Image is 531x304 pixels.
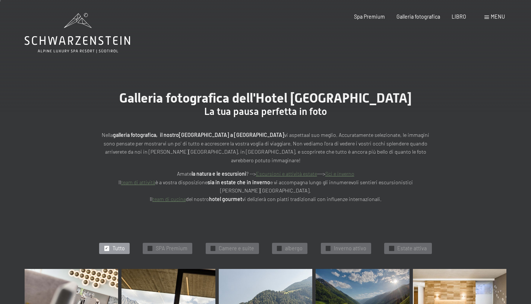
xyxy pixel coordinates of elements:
[396,13,440,20] a: Galleria fotografica
[113,132,179,138] font: galleria fotografica, il nostro
[177,170,192,177] font: Amate
[150,196,152,202] font: Il
[285,245,303,251] font: albergo
[119,90,412,106] font: Galleria fotografica dell'Hotel [GEOGRAPHIC_DATA]
[278,246,281,250] font: ✓
[491,13,505,20] font: menu
[242,196,382,202] font: vi delizierà con piatti tradizionali con influenze internazionali.
[220,179,413,194] font: e vi accompagna lungo gli innumerevoli sentieri escursionistici [PERSON_NAME][GEOGRAPHIC_DATA].
[256,170,317,177] a: Escursioni e attività estate
[325,170,354,177] a: Sci e inverno
[208,179,270,185] font: sia in estate che in inverno
[209,196,242,202] font: hotel gourmet
[118,179,121,185] font: Il
[156,245,187,251] font: SPA Premium
[326,246,329,250] font: ✓
[104,132,429,163] font: al suo meglio. Accuratamente selezionate, le immagini sono pensate per mostrarvi un po' di tutto ...
[105,246,108,250] font: ✓
[186,196,209,202] font: del nostro
[179,132,284,138] font: [GEOGRAPHIC_DATA] a [GEOGRAPHIC_DATA]
[211,246,214,250] font: ✓
[219,245,254,251] font: Camere e suite
[152,196,186,202] a: team di cucina
[113,245,125,251] font: Tutto
[452,13,466,20] a: LIBRO
[204,106,327,117] font: La tua pausa perfetta in foto
[354,13,385,20] a: Spa Premium
[397,245,427,251] font: Estate attiva
[155,179,208,185] font: è a vostra disposizione
[334,245,366,251] font: Inverno attivo
[149,246,152,250] font: ✓
[317,170,325,177] font: --->
[102,132,113,138] font: Nella
[284,132,306,138] font: vi aspetta
[390,246,393,250] font: ✓
[121,179,155,185] a: team di attività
